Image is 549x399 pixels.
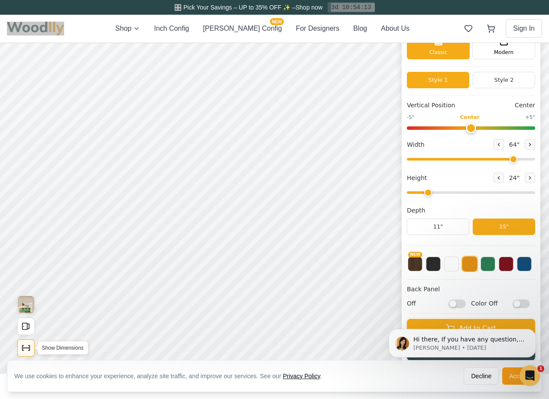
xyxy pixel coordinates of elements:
button: Decline [464,367,499,385]
button: Show Dimensions [17,339,35,357]
button: View Gallery [17,296,35,313]
span: Center [460,113,479,121]
span: Modern [494,48,513,56]
span: 🎛️ Pick Your Savings – UP to 35% OFF ✨ – [174,4,296,11]
input: Color Off [513,299,530,308]
h1: Click to rename [407,12,489,25]
button: Pick Your Discount [140,13,191,22]
button: Red [499,257,513,271]
button: Sign In [506,19,542,38]
button: 11" [407,219,469,235]
button: Add to Wishlist [407,341,535,360]
input: Off [448,299,466,308]
span: NEW [408,252,422,257]
button: Blue [517,257,532,271]
span: Width [407,140,425,149]
button: Shop [115,23,140,34]
iframe: Intercom live chat [520,365,540,386]
span: 24 " [507,173,521,182]
button: About Us [381,23,409,34]
span: 64 " [507,140,521,149]
button: Blog [353,23,367,34]
iframe: Intercom notifications message [376,311,549,376]
span: +5" [525,113,535,121]
span: Color Off [471,299,508,308]
span: Height [407,173,427,182]
span: -5" [407,113,414,121]
span: Off [407,299,444,308]
button: NEW [408,257,422,271]
span: 1 [537,365,544,372]
a: Privacy Policy [283,373,320,380]
button: Open All Doors and Drawers [17,318,35,335]
button: Style 2 [473,72,535,88]
button: Inch Config [154,23,189,34]
span: Classic [429,48,448,56]
button: For Designers [296,23,339,34]
span: Vertical Position [407,101,455,110]
a: Shop now [296,4,322,11]
button: Accept [502,367,535,385]
button: 35% off [107,11,136,24]
img: Gallery [18,296,34,313]
button: Green [481,257,495,271]
button: Add to Cart [407,319,535,338]
button: Black [426,257,441,271]
button: 15" [473,219,535,235]
div: We use cookies to enhance your experience, analyze site traffic, and improve our services. See our . [14,372,329,380]
button: [PERSON_NAME] ConfigNEW [203,23,282,34]
span: Depth [407,206,426,215]
button: Yellow [462,256,478,272]
button: Style 1 [407,72,469,88]
img: Woodlly [7,22,64,35]
span: Center [515,101,535,110]
button: Toggle price visibility [24,10,38,24]
div: 3d 10:54:13 [328,2,374,13]
button: White [444,257,459,271]
span: NEW [270,18,283,25]
h4: Back Panel [407,285,535,294]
